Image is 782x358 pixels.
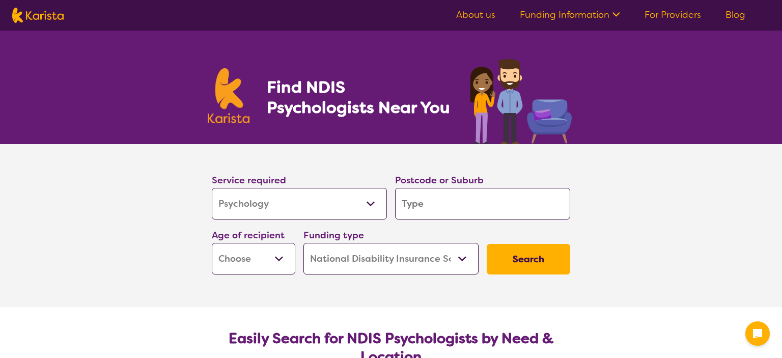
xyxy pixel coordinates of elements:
[212,229,285,241] label: Age of recipient
[645,9,701,21] a: For Providers
[208,68,249,123] img: Karista logo
[395,188,570,219] input: Type
[12,8,64,23] img: Karista logo
[487,244,570,274] button: Search
[456,9,495,21] a: About us
[520,9,620,21] a: Funding Information
[267,77,455,118] h1: Find NDIS Psychologists Near You
[212,174,286,186] label: Service required
[466,55,574,144] img: psychology
[725,9,745,21] a: Blog
[395,174,484,186] label: Postcode or Suburb
[303,229,364,241] label: Funding type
